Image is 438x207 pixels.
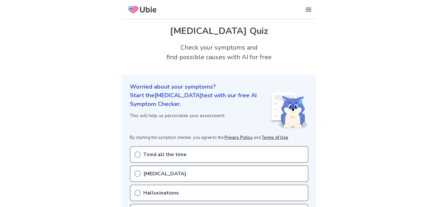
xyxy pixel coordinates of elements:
[224,135,253,140] a: Privacy Policy
[143,151,187,158] p: Tired all the time
[130,112,270,119] p: This will help us personalize your assessment.
[130,91,270,108] p: Start the [MEDICAL_DATA] test with our free AI Symptom Checker.
[262,135,288,140] a: Terms of Use
[270,92,307,128] img: Shiba
[122,43,316,62] h2: Check your symptoms and find possible causes with AI for free
[130,83,308,91] p: Worried about your symptoms?
[143,170,186,178] p: [MEDICAL_DATA]
[143,189,179,197] p: Hallucinations
[130,24,308,38] h1: [MEDICAL_DATA] Quiz
[130,135,308,141] p: By starting the symptom checker, you agree to the and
